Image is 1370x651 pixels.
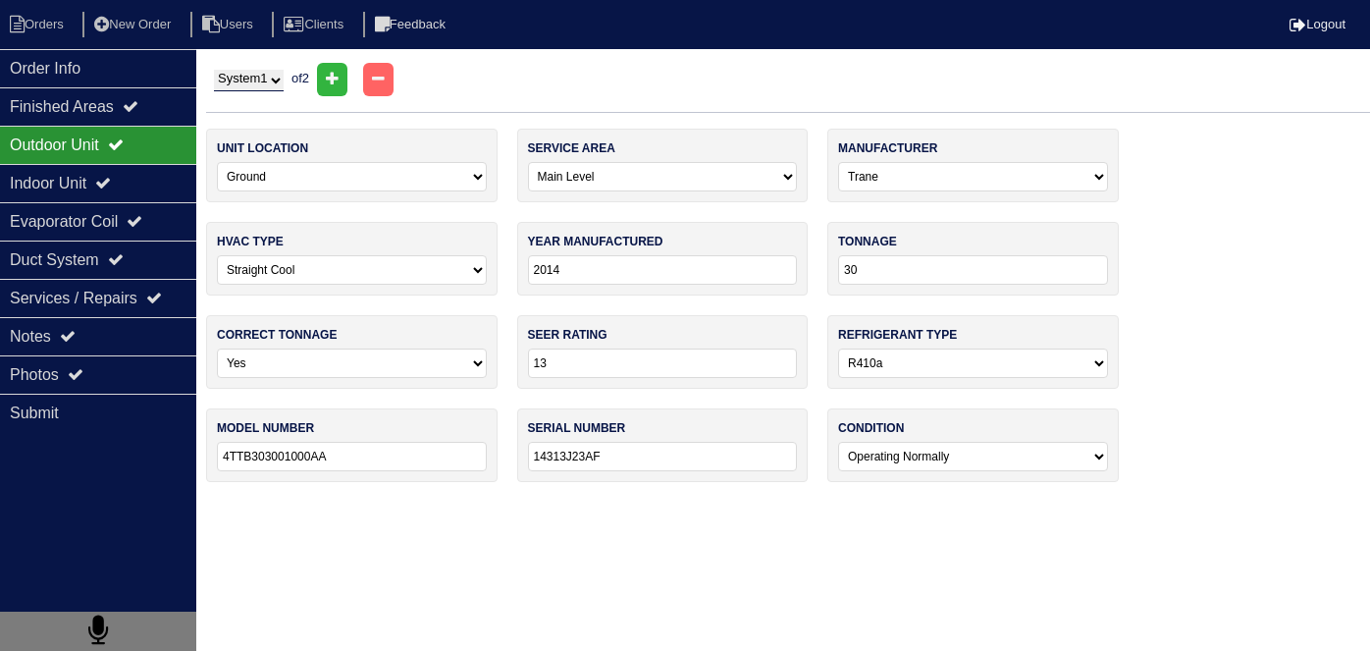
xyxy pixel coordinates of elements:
label: unit location [217,139,308,157]
label: service area [528,139,615,157]
a: Clients [272,17,359,31]
label: seer rating [528,326,607,344]
label: year manufactured [528,233,663,250]
label: refrigerant type [838,326,957,344]
li: Feedback [363,12,461,38]
a: New Order [82,17,186,31]
label: hvac type [217,233,284,250]
a: Logout [1290,17,1345,31]
label: condition [838,419,904,437]
label: tonnage [838,233,897,250]
label: manufacturer [838,139,937,157]
label: correct tonnage [217,326,337,344]
li: Users [190,12,269,38]
li: Clients [272,12,359,38]
li: New Order [82,12,186,38]
div: of 2 [206,63,1370,96]
label: model number [217,419,314,437]
a: Users [190,17,269,31]
label: serial number [528,419,626,437]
